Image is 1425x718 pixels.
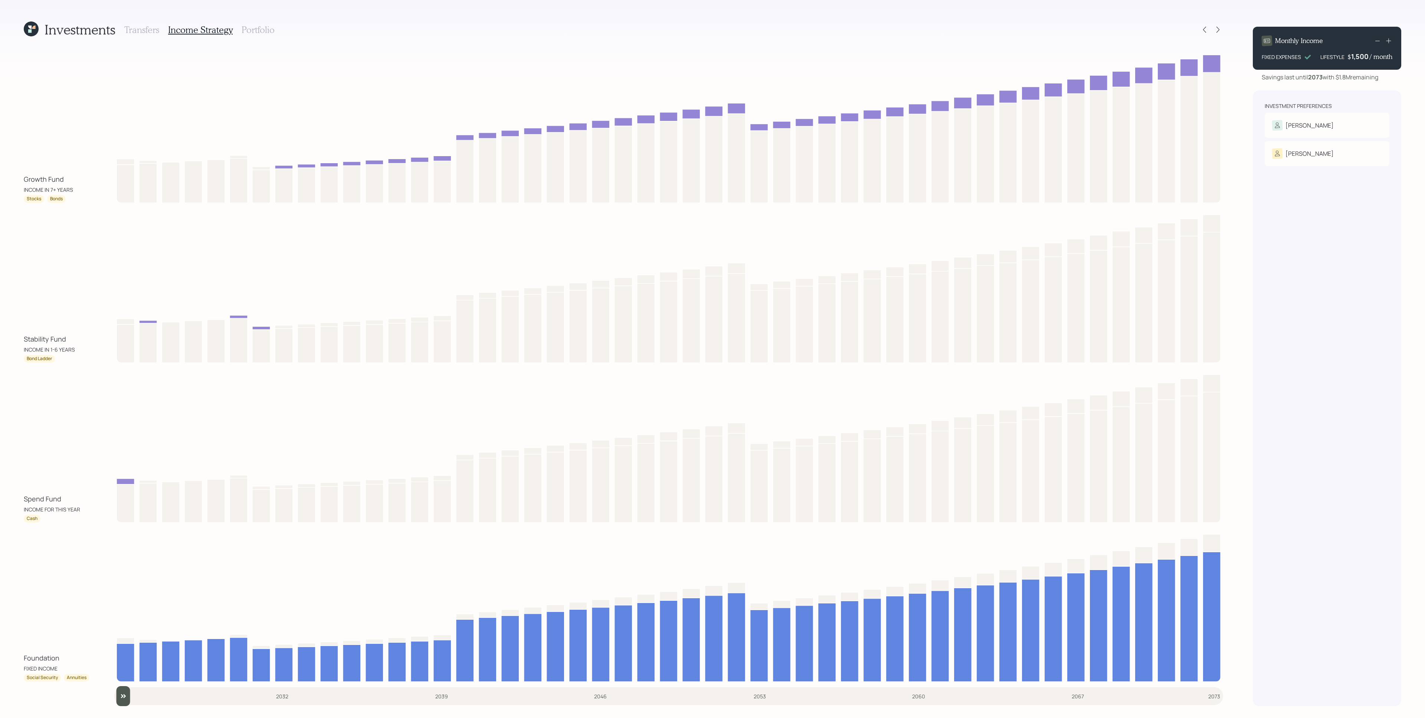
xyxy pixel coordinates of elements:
div: Foundation [24,653,59,663]
h4: / month [1370,53,1392,61]
div: INCOME IN 1-6 YEARS [24,346,75,353]
h4: Monthly Income [1275,37,1323,45]
div: Investment Preferences [1265,102,1332,110]
div: INCOME IN 7+ YEARS [24,186,73,194]
h1: Investments [45,22,115,37]
div: [PERSON_NAME] [1285,121,1334,130]
div: FIXED INCOME [24,665,58,672]
div: Growth Fund [24,174,64,184]
div: FIXED EXPENSES [1262,53,1301,61]
div: LIFESTYLE [1320,53,1344,61]
b: 2073 [1308,73,1323,81]
div: [PERSON_NAME] [1285,149,1334,158]
div: Spend Fund [24,494,61,504]
div: Bond Ladder [27,356,52,362]
h4: $ [1347,53,1351,61]
div: Cash [27,516,37,522]
h3: Transfers [124,24,159,35]
div: Stocks [27,196,41,202]
h3: Portfolio [242,24,275,35]
div: Bonds [50,196,63,202]
div: Annuities [67,675,86,681]
div: Stability Fund [24,334,66,344]
h3: Income Strategy [168,24,233,35]
div: Social Security [27,675,58,681]
div: INCOME FOR THIS YEAR [24,505,80,513]
div: Savings last until with $1.8M remaining [1262,73,1378,82]
div: 1,500 [1351,52,1370,61]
